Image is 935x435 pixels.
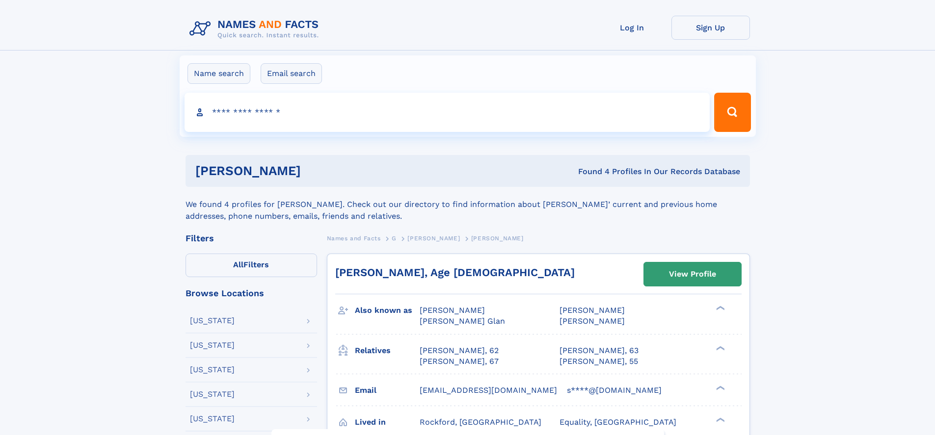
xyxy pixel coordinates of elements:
a: [PERSON_NAME], 63 [560,345,639,356]
div: ❯ [714,384,725,391]
h3: Also known as [355,302,420,319]
span: [PERSON_NAME] [420,306,485,315]
span: [PERSON_NAME] Glan [420,316,505,326]
div: Found 4 Profiles In Our Records Database [439,166,740,177]
a: Names and Facts [327,232,381,244]
div: [US_STATE] [190,415,235,423]
div: We found 4 profiles for [PERSON_NAME]. Check out our directory to find information about [PERSON_... [186,187,750,222]
div: ❯ [714,345,725,351]
span: Rockford, [GEOGRAPHIC_DATA] [420,417,541,427]
a: [PERSON_NAME] [407,232,460,244]
button: Search Button [714,93,750,132]
div: [US_STATE] [190,366,235,374]
span: [EMAIL_ADDRESS][DOMAIN_NAME] [420,385,557,395]
span: [PERSON_NAME] [560,306,625,315]
div: ❯ [714,416,725,423]
label: Filters [186,254,317,277]
a: G [392,232,397,244]
a: View Profile [644,262,741,286]
a: Sign Up [671,16,750,40]
h3: Lived in [355,414,420,431]
span: All [233,260,243,269]
input: search input [185,93,710,132]
div: [US_STATE] [190,390,235,398]
span: [PERSON_NAME] [471,235,524,242]
label: Name search [187,63,250,84]
span: G [392,235,397,242]
a: Log In [593,16,671,40]
h1: [PERSON_NAME] [195,165,440,177]
div: [US_STATE] [190,317,235,325]
div: Browse Locations [186,289,317,298]
div: Filters [186,234,317,243]
h3: Email [355,382,420,399]
a: [PERSON_NAME], 67 [420,356,499,367]
a: [PERSON_NAME], 55 [560,356,638,367]
label: Email search [261,63,322,84]
div: [US_STATE] [190,341,235,349]
a: [PERSON_NAME], 62 [420,345,499,356]
div: View Profile [669,263,716,285]
img: Logo Names and Facts [186,16,327,42]
span: Equality, [GEOGRAPHIC_DATA] [560,417,676,427]
h3: Relatives [355,342,420,359]
span: [PERSON_NAME] [560,316,625,326]
div: ❯ [714,305,725,311]
a: [PERSON_NAME], Age [DEMOGRAPHIC_DATA] [335,266,575,279]
span: [PERSON_NAME] [407,235,460,242]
